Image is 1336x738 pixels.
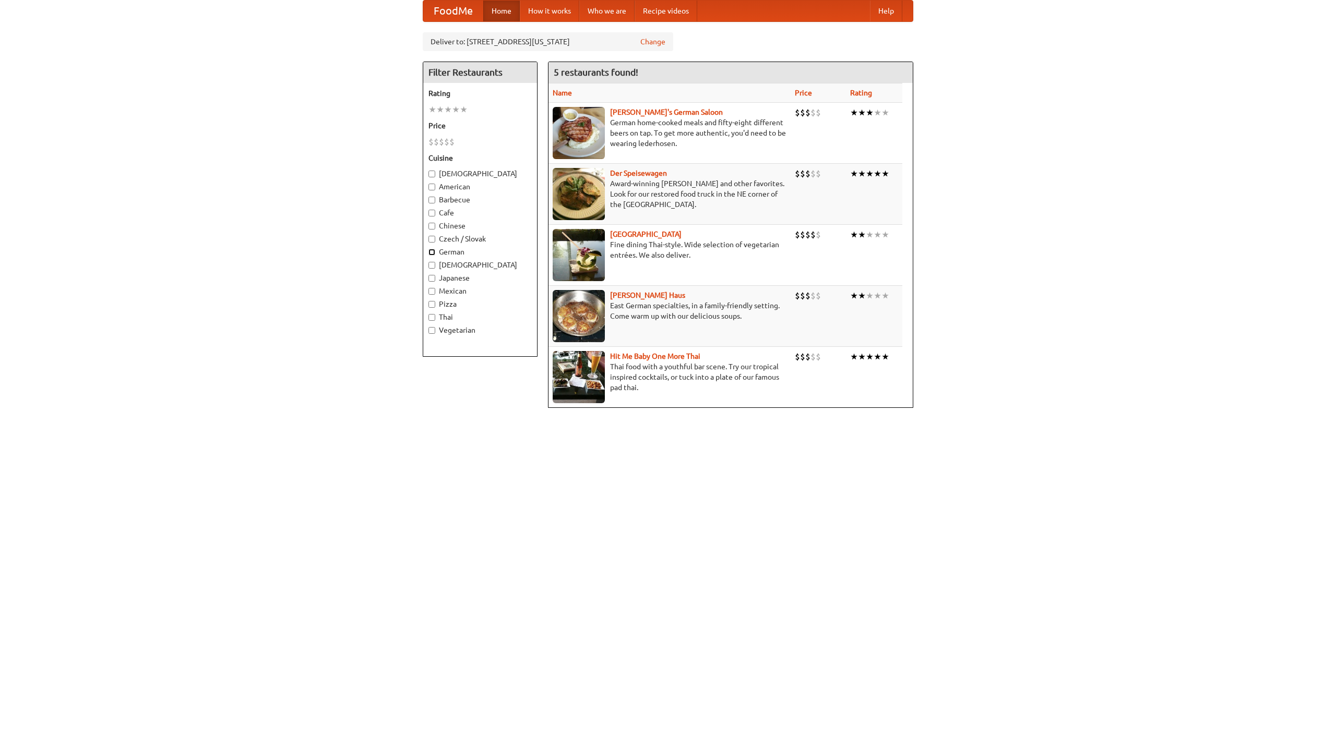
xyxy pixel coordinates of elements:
li: $ [800,168,805,179]
li: ★ [866,290,874,301]
li: $ [805,107,810,118]
div: Deliver to: [STREET_ADDRESS][US_STATE] [423,32,673,51]
li: $ [816,168,821,179]
li: ★ [850,107,858,118]
img: speisewagen.jpg [553,168,605,220]
li: ★ [850,168,858,179]
a: Rating [850,89,872,97]
input: [DEMOGRAPHIC_DATA] [428,171,435,177]
input: Cafe [428,210,435,216]
a: [PERSON_NAME] Haus [610,291,685,299]
li: $ [816,229,821,240]
li: ★ [858,107,866,118]
li: $ [795,168,800,179]
li: ★ [874,107,881,118]
a: [PERSON_NAME]'s German Saloon [610,108,723,116]
li: $ [810,229,816,240]
li: ★ [850,351,858,362]
li: $ [800,290,805,301]
img: satay.jpg [553,229,605,281]
p: Fine dining Thai-style. Wide selection of vegetarian entrées. We also deliver. [553,239,786,260]
li: $ [805,168,810,179]
h5: Rating [428,88,532,99]
img: babythai.jpg [553,351,605,403]
a: Price [795,89,812,97]
li: $ [428,136,434,148]
label: Vegetarian [428,325,532,335]
li: ★ [858,351,866,362]
input: Czech / Slovak [428,236,435,243]
a: How it works [520,1,579,21]
label: American [428,182,532,192]
input: German [428,249,435,256]
label: Pizza [428,299,532,309]
a: Change [640,37,665,47]
li: ★ [881,229,889,240]
li: $ [810,290,816,301]
li: $ [816,290,821,301]
li: $ [816,107,821,118]
label: German [428,247,532,257]
label: Thai [428,312,532,322]
img: esthers.jpg [553,107,605,159]
p: Award-winning [PERSON_NAME] and other favorites. Look for our restored food truck in the NE corne... [553,178,786,210]
li: $ [439,136,444,148]
li: $ [816,351,821,362]
a: Recipe videos [635,1,697,21]
label: Czech / Slovak [428,234,532,244]
li: $ [810,168,816,179]
li: $ [444,136,449,148]
p: German home-cooked meals and fifty-eight different beers on tap. To get more authentic, you'd nee... [553,117,786,149]
li: ★ [874,290,881,301]
li: ★ [881,168,889,179]
li: ★ [866,168,874,179]
p: East German specialties, in a family-friendly setting. Come warm up with our delicious soups. [553,300,786,321]
li: $ [795,107,800,118]
a: Who we are [579,1,635,21]
h4: Filter Restaurants [423,62,537,83]
h5: Price [428,120,532,131]
li: ★ [866,351,874,362]
a: [GEOGRAPHIC_DATA] [610,230,682,238]
li: $ [449,136,455,148]
li: ★ [858,229,866,240]
input: Thai [428,314,435,321]
input: Mexican [428,288,435,295]
li: $ [795,229,800,240]
a: Der Speisewagen [610,169,667,177]
h5: Cuisine [428,153,532,163]
label: Mexican [428,286,532,296]
li: ★ [444,104,452,115]
li: ★ [881,290,889,301]
li: $ [795,290,800,301]
li: ★ [452,104,460,115]
li: ★ [866,107,874,118]
img: kohlhaus.jpg [553,290,605,342]
li: $ [434,136,439,148]
li: ★ [881,351,889,362]
p: Thai food with a youthful bar scene. Try our tropical inspired cocktails, or tuck into a plate of... [553,361,786,393]
li: ★ [874,351,881,362]
a: Name [553,89,572,97]
label: Chinese [428,221,532,231]
li: ★ [858,290,866,301]
li: ★ [866,229,874,240]
li: $ [805,290,810,301]
input: Barbecue [428,197,435,203]
label: [DEMOGRAPHIC_DATA] [428,260,532,270]
li: ★ [428,104,436,115]
li: $ [805,351,810,362]
a: Hit Me Baby One More Thai [610,352,700,360]
li: $ [810,351,816,362]
li: ★ [874,229,881,240]
label: Cafe [428,208,532,218]
li: $ [810,107,816,118]
a: FoodMe [423,1,483,21]
label: Japanese [428,273,532,283]
input: [DEMOGRAPHIC_DATA] [428,262,435,269]
li: ★ [874,168,881,179]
